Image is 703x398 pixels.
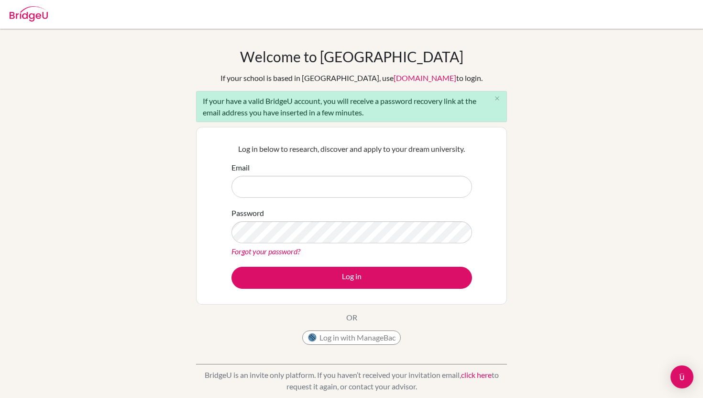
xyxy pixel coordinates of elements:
a: click here [461,370,492,379]
img: Bridge-U [10,6,48,22]
a: Forgot your password? [231,247,300,256]
label: Email [231,162,250,173]
h1: Welcome to [GEOGRAPHIC_DATA] [240,48,463,65]
label: Password [231,207,264,219]
div: If your have a valid BridgeU account, you will receive a password recovery link at the email addr... [196,91,507,122]
button: Close [487,91,506,106]
i: close [494,95,501,102]
button: Log in with ManageBac [302,330,401,345]
button: Log in [231,267,472,289]
p: BridgeU is an invite only platform. If you haven’t received your invitation email, to request it ... [196,369,507,392]
p: Log in below to research, discover and apply to your dream university. [231,143,472,155]
a: [DOMAIN_NAME] [394,73,456,82]
div: If your school is based in [GEOGRAPHIC_DATA], use to login. [220,72,483,84]
p: OR [346,312,357,323]
div: Open Intercom Messenger [670,365,693,388]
